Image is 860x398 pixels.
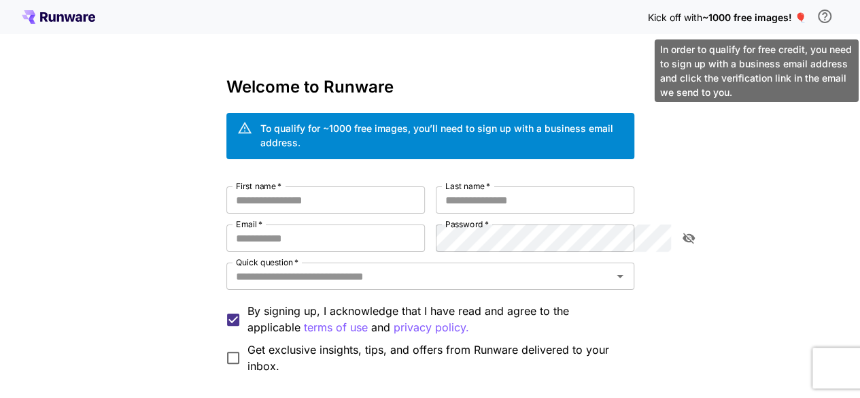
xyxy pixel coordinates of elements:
button: By signing up, I acknowledge that I have read and agree to the applicable and privacy policy. [304,319,368,336]
h3: Welcome to Runware [226,78,634,97]
p: terms of use [304,319,368,336]
span: Get exclusive insights, tips, and offers from Runware delivered to your inbox. [247,342,623,374]
label: Password [445,218,489,230]
button: Open [610,267,630,286]
p: By signing up, I acknowledge that I have read and agree to the applicable and [247,303,623,336]
p: privacy policy. [394,319,469,336]
label: Last name [445,180,490,192]
span: ~1000 free images! 🎈 [702,12,806,23]
label: First name [236,180,281,192]
button: In order to qualify for free credit, you need to sign up with a business email address and click ... [811,3,838,30]
label: Quick question [236,256,298,268]
label: Email [236,218,262,230]
button: toggle password visibility [676,226,701,250]
span: Kick off with [647,12,702,23]
div: To qualify for ~1000 free images, you’ll need to sign up with a business email address. [260,121,623,150]
button: By signing up, I acknowledge that I have read and agree to the applicable terms of use and [394,319,469,336]
div: In order to qualify for free credit, you need to sign up with a business email address and click ... [655,39,859,102]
